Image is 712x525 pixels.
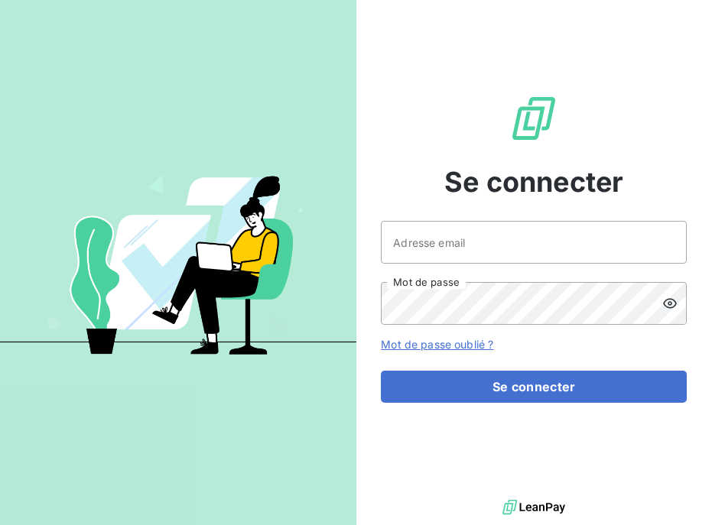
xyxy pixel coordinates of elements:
button: Se connecter [381,371,687,403]
span: Se connecter [444,161,623,203]
a: Mot de passe oublié ? [381,338,493,351]
input: placeholder [381,221,687,264]
img: Logo LeanPay [509,94,558,143]
img: logo [502,496,565,519]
